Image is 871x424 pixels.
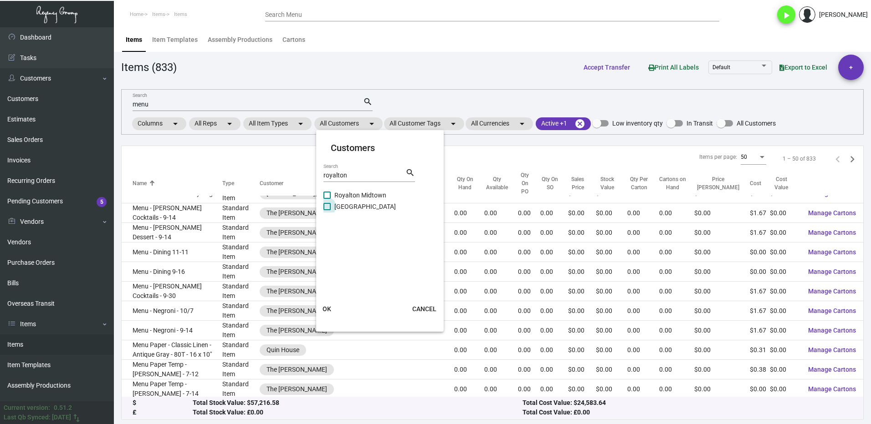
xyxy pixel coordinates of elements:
[331,141,429,155] mat-card-title: Customers
[334,190,425,201] span: Royalton Midtown
[412,305,436,313] span: CANCEL
[334,201,425,212] span: [GEOGRAPHIC_DATA]
[405,167,415,178] mat-icon: search
[54,403,72,413] div: 0.51.2
[405,301,444,317] button: CANCEL
[323,305,331,313] span: OK
[313,301,342,317] button: OK
[4,403,50,413] div: Current version:
[4,413,71,422] div: Last Qb Synced: [DATE]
